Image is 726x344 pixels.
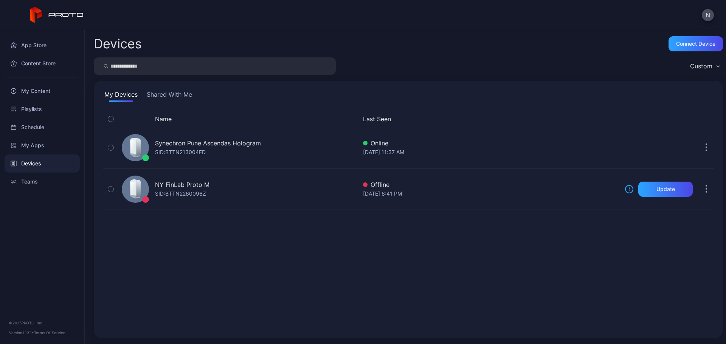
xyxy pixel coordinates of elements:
button: My Devices [103,90,139,102]
div: Options [699,114,714,123]
a: Teams [5,173,80,191]
h2: Devices [94,37,142,51]
button: Name [155,114,172,123]
a: My Content [5,82,80,100]
span: Version 1.13.1 • [9,330,34,335]
div: Synechron Pune Ascendas Hologram [155,139,261,148]
a: App Store [5,36,80,54]
div: [DATE] 6:41 PM [363,189,619,198]
div: SID: BTTN213004ED [155,148,206,157]
button: Connect device [669,36,723,51]
button: Update [638,182,693,197]
div: NY FinLab Proto M [155,180,209,189]
a: Schedule [5,118,80,136]
div: Update Device [622,114,690,123]
button: N [702,9,714,21]
a: Devices [5,154,80,173]
div: Online [363,139,619,148]
a: Terms Of Service [34,330,65,335]
a: My Apps [5,136,80,154]
div: Connect device [676,41,715,47]
button: Shared With Me [145,90,194,102]
div: SID: BTTN2260096Z [155,189,206,198]
div: Offline [363,180,619,189]
a: Content Store [5,54,80,73]
div: © 2025 PROTO, Inc. [9,320,75,326]
div: [DATE] 11:37 AM [363,148,619,157]
button: Last Seen [363,114,616,123]
a: Playlists [5,100,80,118]
div: Update [656,186,675,192]
button: Custom [686,57,723,75]
div: Custom [690,62,712,70]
